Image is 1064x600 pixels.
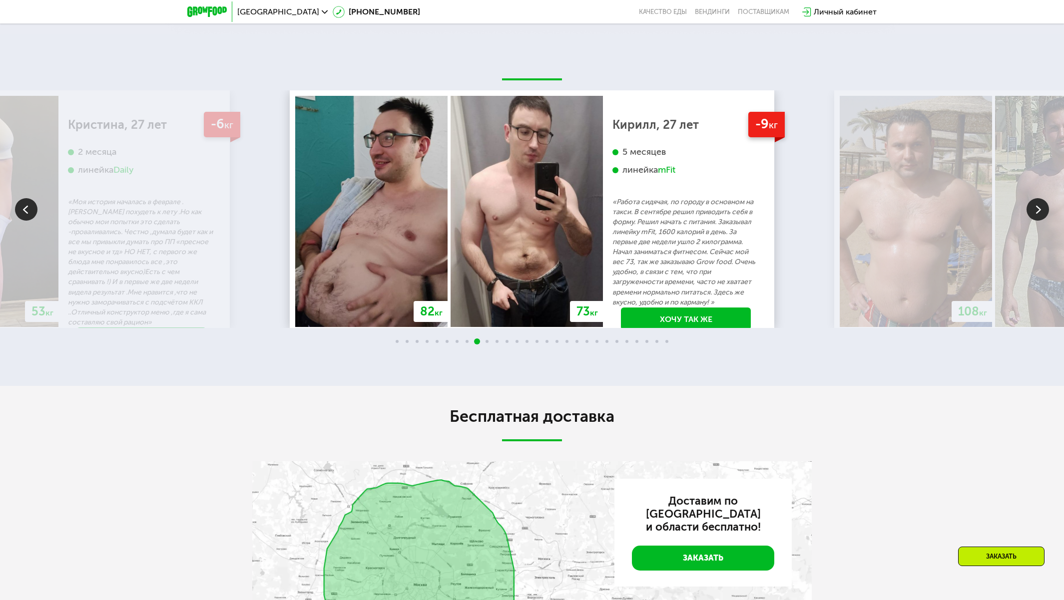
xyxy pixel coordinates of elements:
[658,164,675,176] div: mFit
[748,112,785,137] div: -9
[632,546,774,571] a: Заказать
[68,146,215,158] div: 2 месяца
[113,164,134,176] div: Daily
[252,406,812,426] h2: Бесплатная доставка
[632,495,774,534] h3: Доставим по [GEOGRAPHIC_DATA] и области бесплатно!
[612,197,759,307] p: «Работа сидячая, по городу в основном на такси. В сентябре решил приводить себя в форму. Решил на...
[68,164,215,176] div: линейка
[612,164,759,176] div: линейка
[414,301,449,322] div: 82
[695,8,730,16] a: Вендинги
[621,307,751,330] a: Хочу так же
[68,197,215,327] p: «Моя история началась в феврале .[PERSON_NAME] похудеть к лету .Но как обычно мои попытки это сде...
[958,547,1045,566] div: Заказать
[1027,198,1049,221] img: Slide right
[570,301,604,322] div: 73
[612,120,759,130] div: Кирилл, 27 лет
[769,119,778,131] span: кг
[979,308,987,317] span: кг
[590,308,598,317] span: кг
[952,301,994,322] div: 108
[814,6,877,18] div: Личный кабинет
[45,308,53,317] span: кг
[639,8,687,16] a: Качество еды
[612,146,759,158] div: 5 месяцев
[25,301,60,322] div: 53
[68,120,215,130] div: Кристина, 27 лет
[15,198,37,221] img: Slide left
[435,308,443,317] span: кг
[333,6,420,18] a: [PHONE_NUMBER]
[204,112,240,137] div: -6
[738,8,789,16] div: поставщикам
[76,327,206,350] a: Хочу так же
[237,8,319,16] span: [GEOGRAPHIC_DATA]
[224,119,233,131] span: кг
